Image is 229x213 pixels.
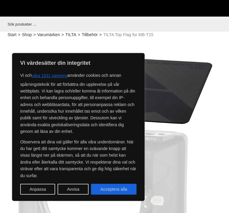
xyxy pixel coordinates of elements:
a: Varumärken [37,32,60,38]
a: Tillbehör [82,32,98,38]
button: Avvisa [58,184,89,195]
input: Sök produkter ... [5,17,221,32]
button: Acceptera alla [91,184,136,195]
span: > [61,32,64,38]
p: Observera att dina val gäller för alla våra underdomäner. När du har gett ditt samtycke kommer en... [20,139,136,179]
a: Shop [22,32,32,38]
a: TILTA [65,32,76,38]
button: våra 1531 partners [32,70,67,81]
p: Vi värdesätter din integritet [20,59,136,67]
span: TILTA Top Flag for MB-T15 [103,32,154,38]
span: > [18,32,20,38]
span: > [78,32,80,38]
span: > [99,32,102,38]
a: Start [8,32,17,38]
div: Vi värdesätter din integritet [12,53,145,201]
button: Anpassa [20,184,55,195]
span: > [33,32,36,38]
p: Vi och använder cookies och annan spårningsteknik för att förbättra din upplevelse på vår webbpla... [20,70,136,135]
